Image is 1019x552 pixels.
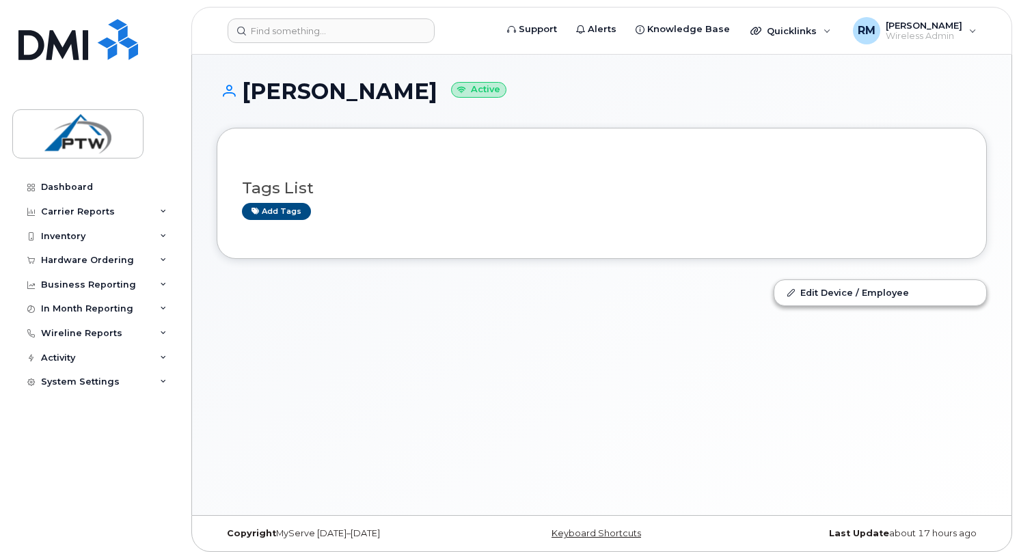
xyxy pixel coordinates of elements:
[227,528,276,538] strong: Copyright
[242,180,962,197] h3: Tags List
[730,528,987,539] div: about 17 hours ago
[217,79,987,103] h1: [PERSON_NAME]
[829,528,889,538] strong: Last Update
[217,528,474,539] div: MyServe [DATE]–[DATE]
[242,203,311,220] a: Add tags
[552,528,641,538] a: Keyboard Shortcuts
[451,82,506,98] small: Active
[774,280,986,305] a: Edit Device / Employee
